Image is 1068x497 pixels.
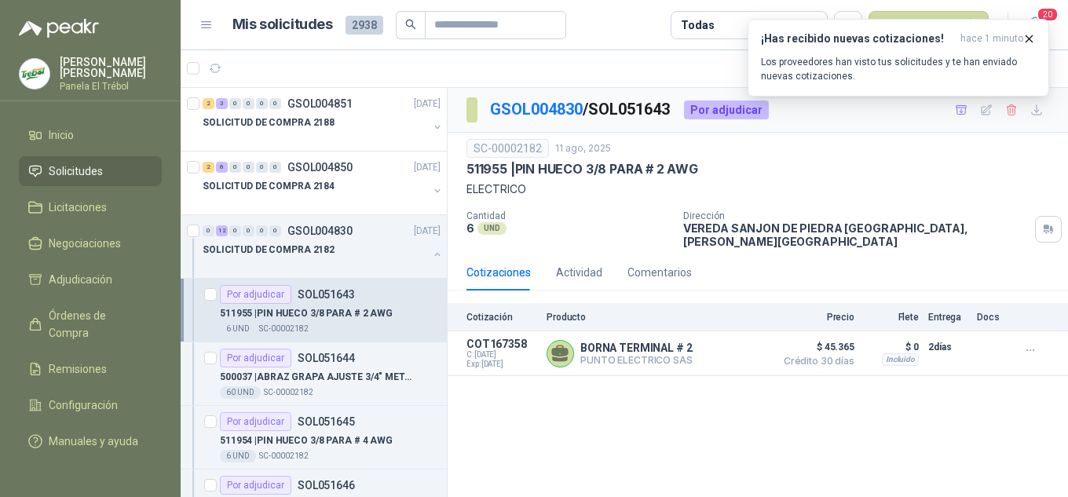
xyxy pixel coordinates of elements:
span: Órdenes de Compra [49,307,147,342]
p: 511954 | PIN HUECO 3/8 PARA # 4 AWG [220,433,393,448]
div: 0 [229,225,241,236]
a: Configuración [19,390,162,420]
a: Manuales y ayuda [19,426,162,456]
div: Por adjudicar [220,349,291,367]
p: Docs [977,312,1008,323]
div: 6 UND [220,323,256,335]
span: Exp: [DATE] [466,360,537,369]
span: Manuales y ayuda [49,433,138,450]
button: ¡Has recibido nuevas cotizaciones!hace 1 minuto Los proveedores han visto tus solicitudes y te ha... [748,19,1049,97]
p: Entrega [928,312,967,323]
div: Actividad [556,264,602,281]
span: Inicio [49,126,74,144]
p: [PERSON_NAME] [PERSON_NAME] [60,57,162,79]
p: SOLICITUD DE COMPRA 2188 [203,115,335,130]
span: Crédito 30 días [776,356,854,366]
span: $ 45.365 [776,338,854,356]
div: 2 [203,162,214,173]
div: Incluido [882,353,919,366]
div: 0 [243,98,254,109]
h1: Mis solicitudes [232,13,333,36]
div: SC-00002182 [466,139,549,158]
p: GSOL004850 [287,162,353,173]
div: 3 [216,98,228,109]
a: Inicio [19,120,162,150]
span: search [405,19,416,30]
p: 6 [466,221,474,235]
p: PUNTO ELECTRICO SAS [580,354,693,366]
span: C: [DATE] [466,350,537,360]
div: 0 [269,162,281,173]
span: 20 [1037,7,1059,22]
a: Remisiones [19,354,162,384]
button: Nueva solicitud [869,11,989,39]
p: [DATE] [414,97,441,111]
p: SOL051646 [298,480,355,491]
div: Por adjudicar [220,285,291,304]
p: SC-00002182 [259,450,309,462]
div: Por adjudicar [684,100,769,119]
div: 0 [229,162,241,173]
a: 0 12 0 0 0 0 GSOL004830[DATE] SOLICITUD DE COMPRA 2182 [203,221,444,272]
p: Cantidad [466,210,671,221]
div: 12 [216,225,228,236]
a: Por adjudicarSOL051645511954 |PIN HUECO 3/8 PARA # 4 AWG6 UNDSC-00002182 [181,406,447,470]
span: Negociaciones [49,235,121,252]
a: Órdenes de Compra [19,301,162,348]
div: 0 [256,225,268,236]
div: 6 [216,162,228,173]
a: Solicitudes [19,156,162,186]
a: GSOL004830 [490,100,583,119]
div: 0 [256,162,268,173]
a: Licitaciones [19,192,162,222]
p: Cotización [466,312,537,323]
p: SOL051643 [298,289,355,300]
div: Por adjudicar [220,476,291,495]
p: Flete [864,312,919,323]
p: BORNA TERMINAL # 2 [580,342,693,354]
p: Producto [547,312,766,323]
img: Company Logo [20,59,49,89]
span: Configuración [49,397,118,414]
div: 0 [243,162,254,173]
span: hace 1 minuto [960,32,1023,46]
p: VEREDA SANJON DE PIEDRA [GEOGRAPHIC_DATA] , [PERSON_NAME][GEOGRAPHIC_DATA] [683,221,1029,248]
a: Por adjudicarSOL051643511955 |PIN HUECO 3/8 PARA # 2 AWG6 UNDSC-00002182 [181,279,447,342]
p: 11 ago, 2025 [555,141,611,156]
p: SC-00002182 [264,386,313,399]
button: 20 [1021,11,1049,39]
div: Cotizaciones [466,264,531,281]
p: SOL051645 [298,416,355,427]
a: Por adjudicarSOL051644500037 |ABRAZ GRAPA AJUSTE 3/4" METALICA60 UNDSC-00002182 [181,342,447,406]
p: ELECTRICO [466,181,1049,198]
div: 0 [229,98,241,109]
span: Adjudicación [49,271,112,288]
p: 511955 | PIN HUECO 3/8 PARA # 2 AWG [220,306,393,321]
div: 0 [269,225,281,236]
p: 2 días [928,338,967,356]
div: UND [477,222,507,235]
p: Dirección [683,210,1029,221]
p: SOLICITUD DE COMPRA 2184 [203,179,335,194]
div: 60 UND [220,386,261,399]
p: GSOL004830 [287,225,353,236]
p: Los proveedores han visto tus solicitudes y te han enviado nuevas cotizaciones. [761,55,1036,83]
span: Solicitudes [49,163,103,180]
div: Comentarios [627,264,692,281]
img: Logo peakr [19,19,99,38]
p: $ 0 [864,338,919,356]
a: Negociaciones [19,228,162,258]
span: 2938 [346,16,383,35]
div: 0 [269,98,281,109]
p: Precio [776,312,854,323]
p: [DATE] [414,160,441,175]
span: Remisiones [49,360,107,378]
div: Por adjudicar [220,412,291,431]
p: COT167358 [466,338,537,350]
p: / SOL051643 [490,97,671,122]
a: Adjudicación [19,265,162,294]
p: Panela El Trébol [60,82,162,91]
p: 500037 | ABRAZ GRAPA AJUSTE 3/4" METALICA [220,370,415,385]
a: 2 3 0 0 0 0 GSOL004851[DATE] SOLICITUD DE COMPRA 2188 [203,94,444,144]
div: 0 [256,98,268,109]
